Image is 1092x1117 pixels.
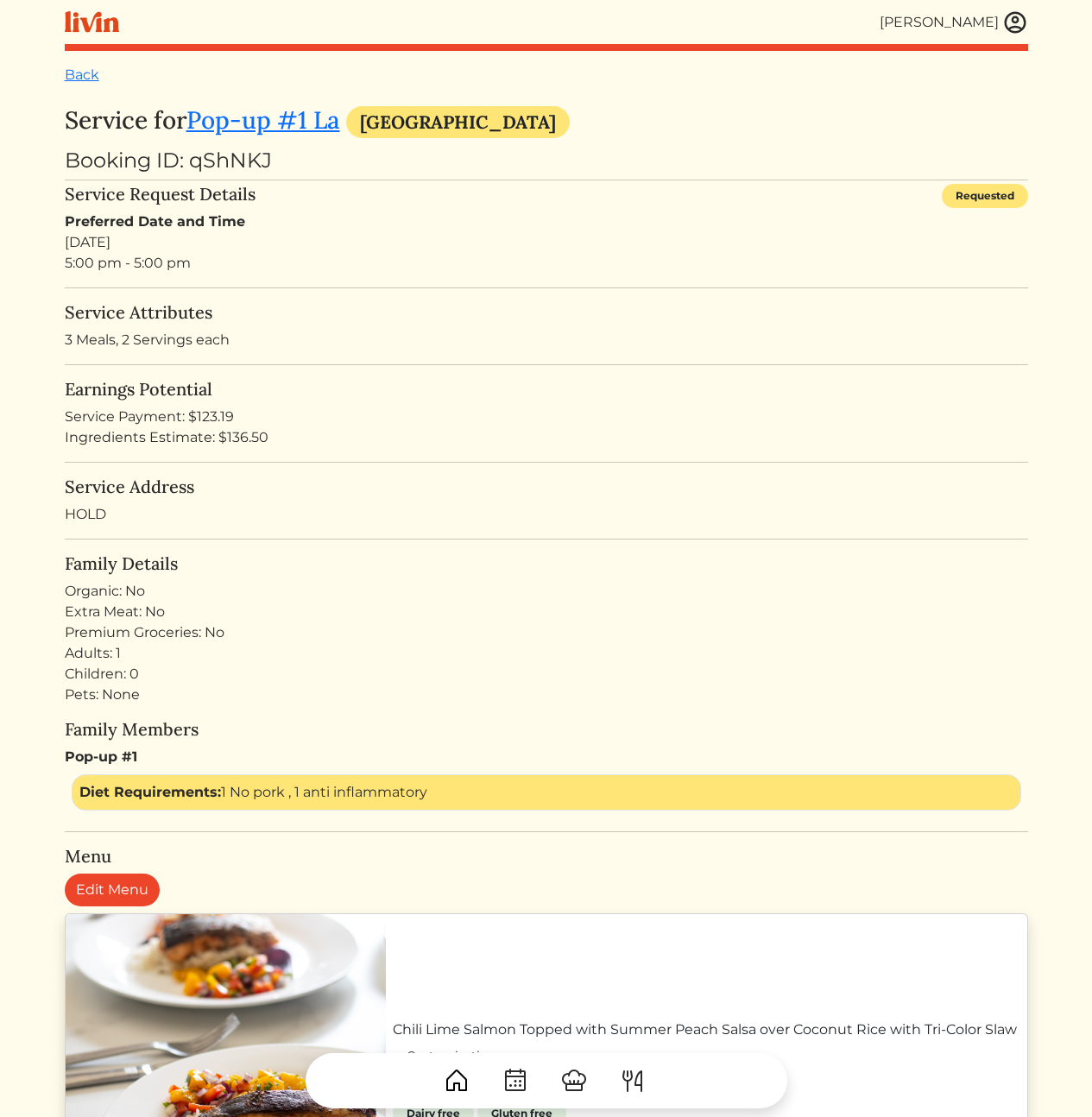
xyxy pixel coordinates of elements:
a: Chili Lime Salmon Topped with Summer Peach Salsa over Coconut Rice with Tri-Color Slaw [393,1019,1020,1040]
strong: Diet Requirements: [79,784,221,800]
img: livin-logo-a0d97d1a881af30f6274990eb6222085a2533c92bbd1e4f22c21b4f0d0e3210c.svg [65,11,119,33]
h5: Earnings Potential [65,379,1028,400]
img: user_account-e6e16d2ec92f44fc35f99ef0dc9cddf60790bfa021a6ecb1c896eb5d2907b31c.svg [1002,9,1028,35]
h5: Service Address [65,476,1028,497]
div: Ingredients Estimate: $136.50 [65,427,1028,448]
div: Adults: 1 Children: 0 Pets: None [65,643,1028,705]
a: Pop-up #1 La [186,104,340,136]
img: ForkKnife-55491504ffdb50bab0c1e09e7649658475375261d09fd45db06cec23bce548bf.svg [619,1067,647,1095]
img: House-9bf13187bcbb5817f509fe5e7408150f90897510c4275e13d0d5fca38e0b5951.svg [443,1067,470,1095]
div: Premium Groceries: No [65,622,1028,643]
h3: Service for [65,106,1028,138]
div: [PERSON_NAME] [880,12,999,33]
h5: Service Attributes [65,302,1028,323]
h5: Menu [65,846,1028,867]
img: ChefHat-a374fb509e4f37eb0702ca99f5f64f3b6956810f32a249b33092029f8484b388.svg [560,1067,588,1095]
div: [DATE] 5:00 pm - 5:00 pm [65,211,1028,274]
div: Extra Meat: No [65,602,1028,622]
strong: Pop-up #1 [65,748,137,765]
div: Service Payment: $123.19 [65,407,1028,427]
p: 3 Meals, 2 Servings each [65,330,1028,350]
div: Booking ID: qShNKJ [65,145,1028,176]
a: Back [65,66,99,83]
h5: Family Details [65,553,1028,574]
a: Edit Menu [65,874,160,906]
h5: Family Members [65,719,1028,740]
h5: Service Request Details [65,184,256,205]
div: 1 No pork , 1 anti inflammatory [72,774,1021,811]
div: Requested [942,184,1028,208]
div: Organic: No [65,581,1028,602]
strong: Preferred Date and Time [65,213,245,230]
div: HOLD [65,476,1028,525]
div: [GEOGRAPHIC_DATA] [346,106,570,138]
img: CalendarDots-5bcf9d9080389f2a281d69619e1c85352834be518fbc73d9501aef674afc0d57.svg [502,1067,529,1095]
